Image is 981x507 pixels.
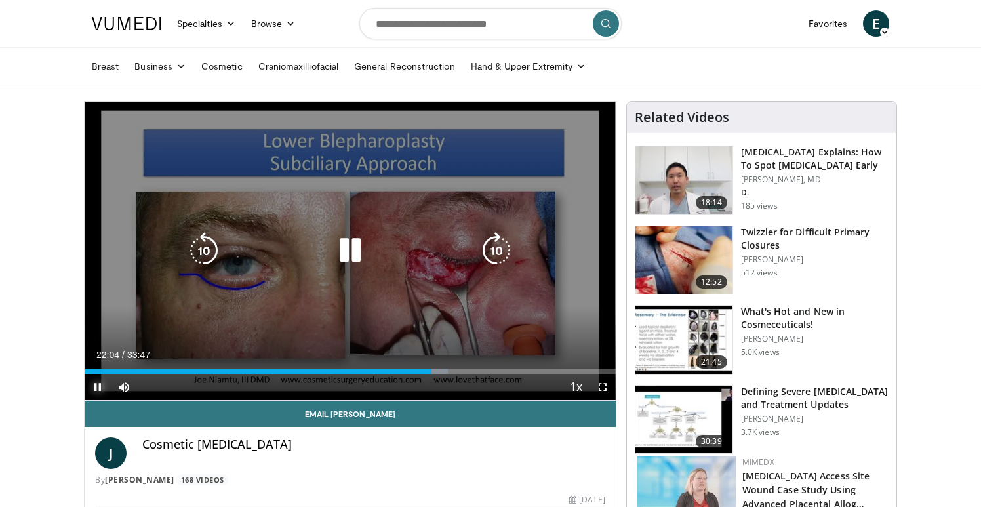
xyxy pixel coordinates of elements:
a: Email [PERSON_NAME] [85,401,616,427]
a: Favorites [801,10,855,37]
img: 3a6debdd-43bd-4619-92d6-706b5511afd1.150x105_q85_crop-smart_upscale.jpg [635,146,732,214]
a: Browse [243,10,304,37]
span: 18:14 [696,196,727,209]
a: Specialties [169,10,243,37]
span: 21:45 [696,355,727,369]
a: General Reconstruction [346,53,463,79]
p: [PERSON_NAME] [741,254,889,265]
button: Mute [111,374,137,400]
div: [DATE] [569,494,605,506]
p: [PERSON_NAME] [741,334,889,344]
a: J [95,437,127,469]
span: 30:39 [696,435,727,448]
img: b93c3ef3-c54b-4232-8c58-9d16a88381b6.150x105_q85_crop-smart_upscale.jpg [635,306,732,374]
span: 22:04 [96,350,119,360]
a: 168 Videos [176,474,228,485]
button: Fullscreen [590,374,616,400]
button: Pause [85,374,111,400]
a: 30:39 Defining Severe [MEDICAL_DATA] and Treatment Updates [PERSON_NAME] 3.7K views [635,385,889,455]
a: Craniomaxilliofacial [250,53,346,79]
div: By [95,474,605,486]
span: 12:52 [696,275,727,289]
h3: Twizzler for Difficult Primary Closures [741,226,889,252]
h4: Cosmetic [MEDICAL_DATA] [142,437,605,452]
a: Breast [84,53,127,79]
p: [PERSON_NAME], MD [741,174,889,185]
a: 18:14 [MEDICAL_DATA] Explains: How To Spot [MEDICAL_DATA] Early [PERSON_NAME], MD D. 185 views [635,146,889,215]
a: 21:45 What's Hot and New in Cosmeceuticals! [PERSON_NAME] 5.0K views [635,305,889,375]
h3: What's Hot and New in Cosmeceuticals! [741,305,889,331]
h3: [MEDICAL_DATA] Explains: How To Spot [MEDICAL_DATA] Early [741,146,889,172]
h3: Defining Severe [MEDICAL_DATA] and Treatment Updates [741,385,889,411]
span: 33:47 [127,350,150,360]
img: VuMedi Logo [92,17,161,30]
p: 185 views [741,201,778,211]
a: [PERSON_NAME] [105,474,174,485]
video-js: Video Player [85,102,616,401]
h4: Related Videos [635,110,729,125]
a: E [863,10,889,37]
img: 911f645e-9ae4-42a1-ac51-728b494db297.150x105_q85_crop-smart_upscale.jpg [635,386,732,454]
input: Search topics, interventions [359,8,622,39]
button: Playback Rate [563,374,590,400]
p: 3.7K views [741,427,780,437]
a: Hand & Upper Extremity [463,53,594,79]
div: Progress Bar [85,369,616,374]
a: Cosmetic [193,53,250,79]
img: 54f571b8-9055-49ae-9834-e8af010c68c4.150x105_q85_crop-smart_upscale.jpg [635,226,732,294]
a: 12:52 Twizzler for Difficult Primary Closures [PERSON_NAME] 512 views [635,226,889,295]
p: 512 views [741,268,778,278]
span: / [122,350,125,360]
p: [PERSON_NAME] [741,414,889,424]
a: Business [127,53,193,79]
p: 5.0K views [741,347,780,357]
a: MIMEDX [742,456,774,468]
p: D. [741,188,889,198]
